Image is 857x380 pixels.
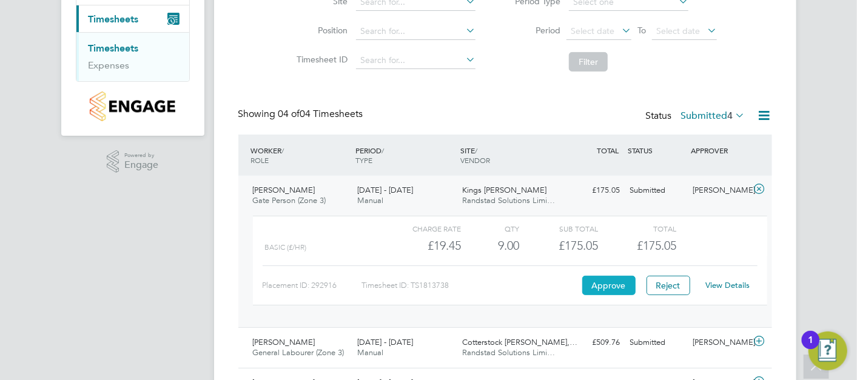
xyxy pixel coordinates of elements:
span: Randstad Solutions Limi… [462,195,555,205]
span: Powered by [124,150,158,161]
div: Submitted [625,333,688,353]
div: [PERSON_NAME] [688,181,751,201]
label: Position [293,25,348,36]
button: Open Resource Center, 1 new notification [808,332,847,370]
div: 9.00 [461,236,520,256]
span: General Labourer (Zone 3) [253,347,344,358]
button: Reject [647,276,690,295]
span: Randstad Solutions Limi… [462,347,555,358]
img: countryside-properties-logo-retina.png [90,92,175,121]
span: Basic (£/HR) [265,243,307,252]
div: 1 [808,340,813,356]
div: Status [646,108,748,125]
span: To [634,22,650,38]
div: SITE [457,139,562,171]
div: Charge rate [382,221,460,236]
div: STATUS [625,139,688,161]
span: [DATE] - [DATE] [357,337,413,347]
div: Showing [238,108,366,121]
div: Timesheet ID: TS1813738 [361,276,579,295]
span: [PERSON_NAME] [253,185,315,195]
div: £509.76 [562,333,625,353]
a: View Details [705,280,750,290]
button: Filter [569,52,608,72]
button: Timesheets [76,5,189,32]
span: VENDOR [460,155,490,165]
span: [PERSON_NAME] [253,337,315,347]
span: Timesheets [89,13,139,25]
div: QTY [461,221,520,236]
span: Select date [656,25,700,36]
span: Engage [124,160,158,170]
span: 04 Timesheets [278,108,363,120]
span: 04 of [278,108,300,120]
span: 4 [728,110,733,122]
div: PERIOD [352,139,457,171]
input: Search for... [356,23,476,40]
span: / [282,145,284,155]
label: Timesheet ID [293,54,348,65]
button: Approve [582,276,636,295]
div: [PERSON_NAME] [688,333,751,353]
a: Timesheets [89,42,139,54]
div: Sub Total [520,221,598,236]
span: Manual [357,195,383,205]
div: Submitted [625,181,688,201]
span: / [475,145,477,155]
span: Gate Person (Zone 3) [253,195,326,205]
span: Cotterstock [PERSON_NAME],… [462,337,577,347]
div: WORKER [248,139,353,171]
span: [DATE] - [DATE] [357,185,413,195]
div: Timesheets [76,32,189,81]
div: £175.05 [562,181,625,201]
span: Kings [PERSON_NAME] [462,185,546,195]
a: Go to home page [76,92,190,121]
span: Select date [571,25,614,36]
span: / [381,145,384,155]
div: Placement ID: 292916 [263,276,361,295]
label: Submitted [681,110,745,122]
span: TYPE [355,155,372,165]
div: £19.45 [382,236,460,256]
div: APPROVER [688,139,751,161]
label: Period [506,25,560,36]
input: Search for... [356,52,476,69]
span: £175.05 [637,238,676,253]
span: TOTAL [597,145,619,155]
span: ROLE [251,155,269,165]
a: Powered byEngage [107,150,158,173]
span: Manual [357,347,383,358]
div: £175.05 [520,236,598,256]
div: Total [598,221,676,236]
a: Expenses [89,59,130,71]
